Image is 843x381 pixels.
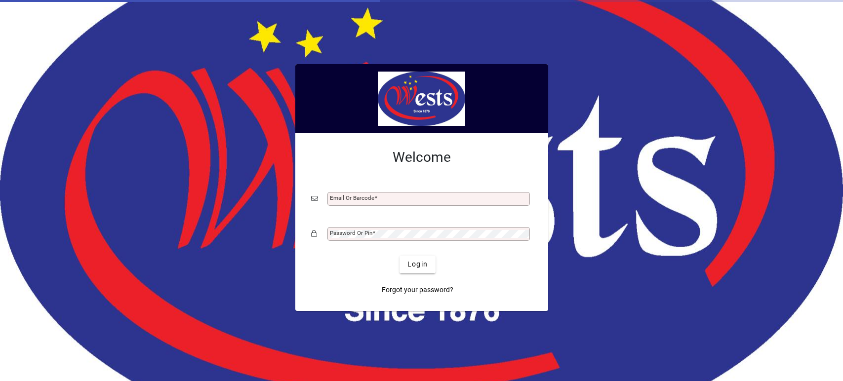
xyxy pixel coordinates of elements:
[407,259,428,269] span: Login
[311,149,532,166] h2: Welcome
[330,229,372,236] mat-label: Password or Pin
[382,285,453,295] span: Forgot your password?
[330,194,374,201] mat-label: Email or Barcode
[400,256,436,273] button: Login
[378,281,457,299] a: Forgot your password?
